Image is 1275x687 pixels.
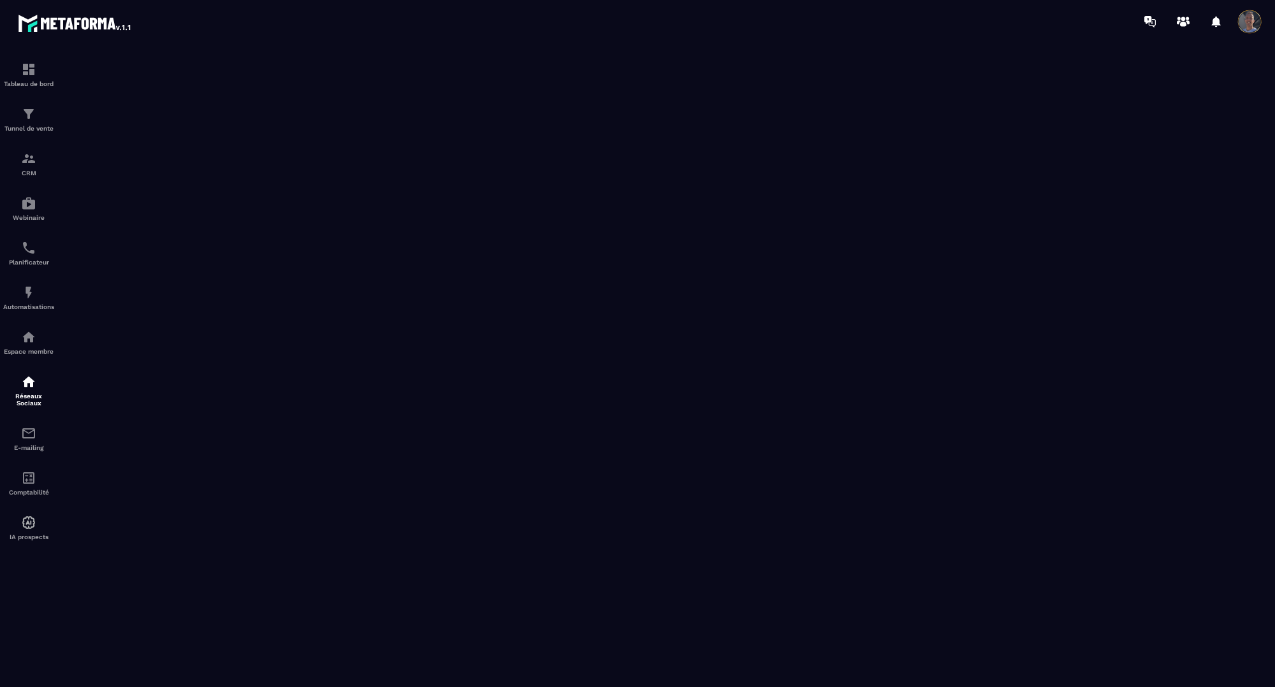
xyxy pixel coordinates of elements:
img: formation [21,106,36,122]
p: CRM [3,170,54,177]
img: email [21,426,36,441]
a: social-networksocial-networkRéseaux Sociaux [3,365,54,416]
img: automations [21,515,36,530]
a: formationformationTableau de bord [3,52,54,97]
img: social-network [21,374,36,389]
img: automations [21,285,36,300]
img: formation [21,62,36,77]
img: automations [21,329,36,345]
a: automationsautomationsEspace membre [3,320,54,365]
a: automationsautomationsWebinaire [3,186,54,231]
a: automationsautomationsAutomatisations [3,275,54,320]
img: formation [21,151,36,166]
p: Automatisations [3,303,54,310]
p: Tunnel de vente [3,125,54,132]
p: Comptabilité [3,489,54,496]
img: accountant [21,470,36,486]
img: automations [21,196,36,211]
p: Webinaire [3,214,54,221]
p: Planificateur [3,259,54,266]
a: accountantaccountantComptabilité [3,461,54,505]
a: emailemailE-mailing [3,416,54,461]
img: scheduler [21,240,36,256]
p: E-mailing [3,444,54,451]
a: schedulerschedulerPlanificateur [3,231,54,275]
p: Réseaux Sociaux [3,393,54,407]
p: Espace membre [3,348,54,355]
p: IA prospects [3,533,54,540]
img: logo [18,11,133,34]
a: formationformationCRM [3,141,54,186]
p: Tableau de bord [3,80,54,87]
a: formationformationTunnel de vente [3,97,54,141]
